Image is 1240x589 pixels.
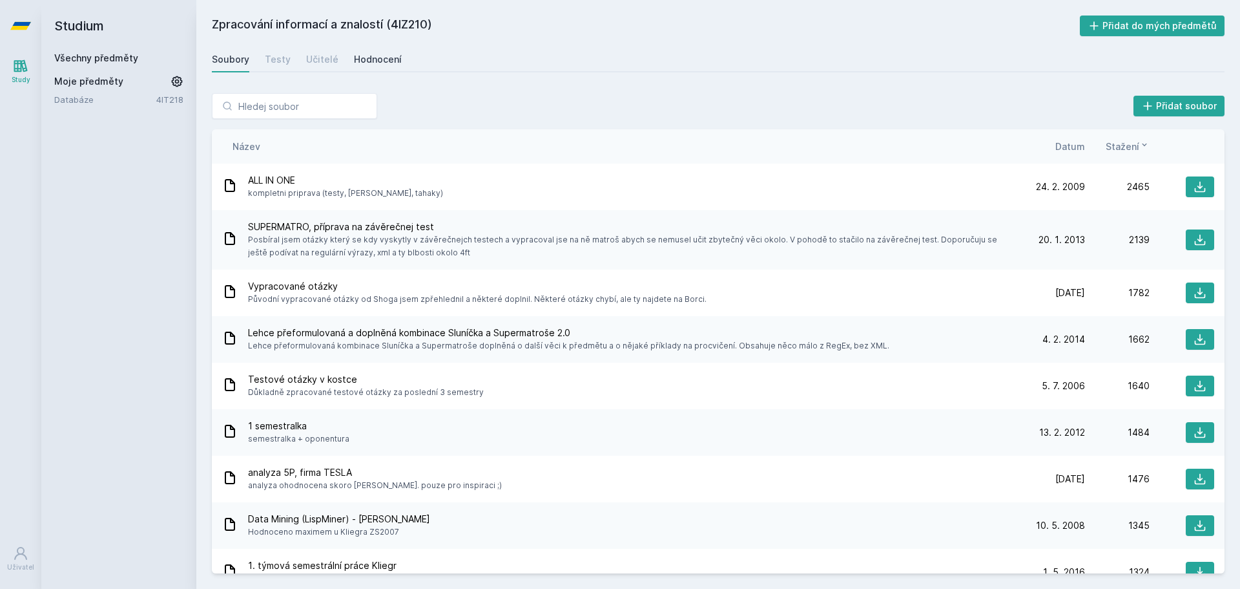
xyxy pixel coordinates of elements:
[1055,473,1085,486] span: [DATE]
[265,47,291,72] a: Testy
[1085,333,1150,346] div: 1662
[248,220,1015,233] span: SUPERMATRO, příprava na závěrečnej test
[7,562,34,572] div: Uživatel
[248,373,484,386] span: Testové otázky v kostce
[156,94,183,105] a: 4IT218
[354,53,402,66] div: Hodnocení
[3,52,39,91] a: Study
[1042,380,1085,392] span: 5. 7. 2006
[232,140,260,153] button: Název
[54,52,138,63] a: Všechny předměty
[248,559,656,572] span: 1. týmová semestrální práce Kliegr
[248,293,707,306] span: Původní vypracované otázky od Shoga jsem zpřehlednil a některé doplnil. Některé otázky chybí, ale...
[248,433,349,445] span: semestralka + oponentura
[54,93,156,106] a: Databáze
[212,16,1080,36] h2: Zpracování informací a znalostí (4IZ210)
[1085,180,1150,193] div: 2465
[1055,140,1085,153] button: Datum
[248,513,430,526] span: Data Mining (LispMiner) - [PERSON_NAME]
[248,526,430,539] span: Hodnoceno maximem u Kliegra ZS2007
[248,386,484,399] span: Důkladně zpracované testové otázky za poslední 3 semestry
[12,75,30,85] div: Study
[248,420,349,433] span: 1 semestralka
[1085,566,1150,579] div: 1324
[1085,519,1150,532] div: 1345
[1042,333,1085,346] span: 4. 2. 2014
[248,339,889,352] span: Lehce přeformulovaná kombinace Sluníčka a Supermatroše doplněná o další věci k předmětu a o nějak...
[1036,180,1085,193] span: 24. 2. 2009
[1043,566,1085,579] span: 1. 5. 2016
[3,539,39,579] a: Uživatel
[248,572,656,585] span: 1. semestrální práce vypracovaná naším týmem. Měli jsme Kliegra jako cvičícího. 19/20 bodů. LS 20...
[1039,426,1085,439] span: 13. 2. 2012
[306,53,338,66] div: Učitelé
[248,233,1015,259] span: Posbíral jsem otázky který se kdy vyskytly v závěrečnejch testech a vypracoval jse na ně matroš a...
[1106,140,1150,153] button: Stažení
[1085,380,1150,392] div: 1640
[1085,233,1150,246] div: 2139
[1106,140,1139,153] span: Stažení
[1133,96,1225,116] button: Přidat soubor
[1055,286,1085,299] span: [DATE]
[248,280,707,293] span: Vypracované otázky
[248,479,502,492] span: analyza ohodnocena skoro [PERSON_NAME]. pouze pro inspiraci ;)
[1085,473,1150,486] div: 1476
[1038,233,1085,246] span: 20. 1. 2013
[54,75,123,88] span: Moje předměty
[212,53,249,66] div: Soubory
[212,47,249,72] a: Soubory
[212,93,377,119] input: Hledej soubor
[354,47,402,72] a: Hodnocení
[1085,426,1150,439] div: 1484
[265,53,291,66] div: Testy
[248,174,443,187] span: ALL IN ONE
[1036,519,1085,532] span: 10. 5. 2008
[306,47,338,72] a: Učitelé
[1080,16,1225,36] button: Přidat do mých předmětů
[248,466,502,479] span: analyza 5P, firma TESLA
[1085,286,1150,299] div: 1782
[248,187,443,200] span: kompletni priprava (testy, [PERSON_NAME], tahaky)
[248,327,889,339] span: Lehce přeformulovaná a doplněná kombinace Sluníčka a Supermatroše 2.0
